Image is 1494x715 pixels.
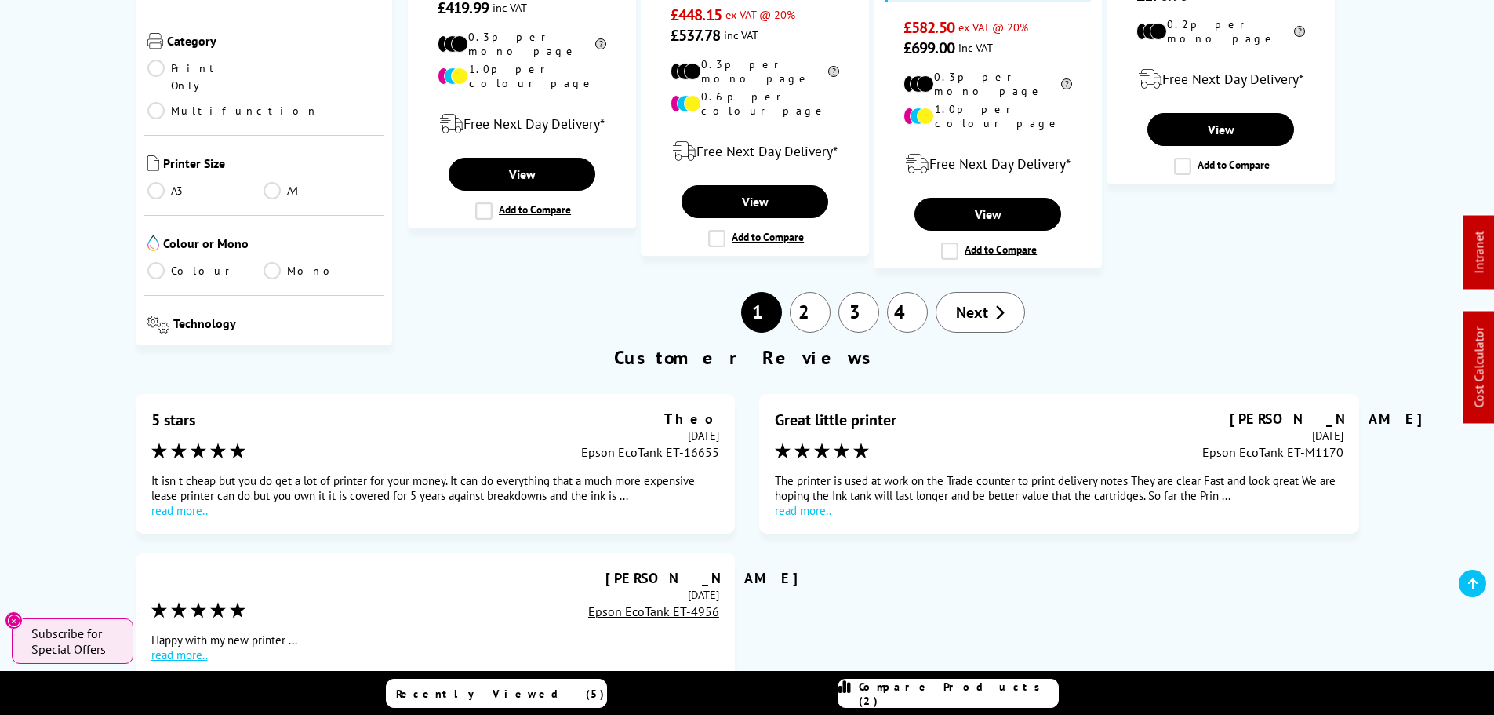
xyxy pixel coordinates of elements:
a: A4 [264,182,380,199]
li: 1.0p per colour page [438,62,606,90]
span: Subscribe for Special Offers [31,626,118,657]
li: 0.3p per mono page [671,57,839,86]
a: Multifunction [147,102,318,119]
img: Printer Size [147,155,159,171]
span: inc VAT [958,40,993,55]
a: Colour [147,262,264,279]
li: 0.3p per mono page [438,30,606,58]
h2: Customer Reviews [128,345,1367,370]
a: read more.. [775,503,1343,518]
li: 0.2p per mono page [1136,17,1305,46]
div: It isn t cheap but you do get a lot of printer for your money. It can do everything that a much m... [151,473,719,518]
a: View [1147,113,1293,146]
span: Printer Size [163,155,381,174]
span: Compare Products (2) [859,680,1058,708]
span: ex VAT @ 20% [725,7,795,22]
div: Theo [605,410,719,428]
div: modal_delivery [649,130,860,173]
a: Epson EcoTank ET-4956 [588,604,719,619]
span: £699.00 [903,38,954,58]
button: Close [5,611,23,629]
a: Recently Viewed (5) [386,679,607,708]
span: inc VAT [724,27,758,42]
a: Compare Products (2) [838,679,1059,708]
li: 0.6p per colour page [671,89,839,118]
li: 1.0p per colour page [903,102,1072,130]
div: modal_delivery [882,142,1093,186]
a: Epson EcoTank ET-16655 [581,444,719,460]
span: Next [956,302,988,323]
a: Epson EcoTank ET-M1170 [1202,444,1343,460]
label: Add to Compare [475,202,571,220]
a: 3 [838,292,879,333]
time: [DATE] [1312,428,1343,443]
a: Next [936,292,1025,333]
div: Great little printer [775,410,896,430]
div: The printer is used at work on the Trade counter to print delivery notes They are clear Fast and ... [775,473,1343,518]
span: Colour or Mono [163,235,381,254]
a: A3 [147,182,264,199]
span: Technology [173,316,380,337]
img: Technology [147,316,170,334]
a: Cost Calculator [1471,327,1487,408]
a: View [914,198,1060,231]
label: Add to Compare [941,243,1037,260]
span: ex VAT @ 20% [958,20,1028,35]
span: £448.15 [671,5,722,25]
a: View [449,158,594,191]
span: £582.50 [903,17,954,38]
a: Mono [264,262,380,279]
img: Category [147,33,163,49]
div: [PERSON_NAME] [1230,410,1343,428]
div: modal_delivery [416,102,627,146]
label: Add to Compare [1174,158,1270,175]
span: £537.78 [671,25,720,46]
div: [PERSON_NAME] [605,569,719,587]
a: Print Only [147,60,264,94]
time: [DATE] [688,587,719,602]
a: View [682,185,827,218]
a: Intranet [1471,232,1487,274]
a: 2 [790,292,831,333]
time: [DATE] [688,428,719,443]
a: read more.. [151,648,719,662]
img: Colour or Mono [147,235,159,251]
label: Add to Compare [708,230,804,247]
a: read more.. [151,503,719,518]
div: modal_delivery [1115,57,1326,101]
span: Recently Viewed (5) [396,687,605,701]
div: 5 stars [151,410,195,430]
a: 4 [887,292,928,333]
a: Inkjet [147,345,264,362]
span: Category [167,33,381,52]
li: 0.3p per mono page [903,70,1072,98]
div: Happy with my new printer ... [151,633,719,662]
